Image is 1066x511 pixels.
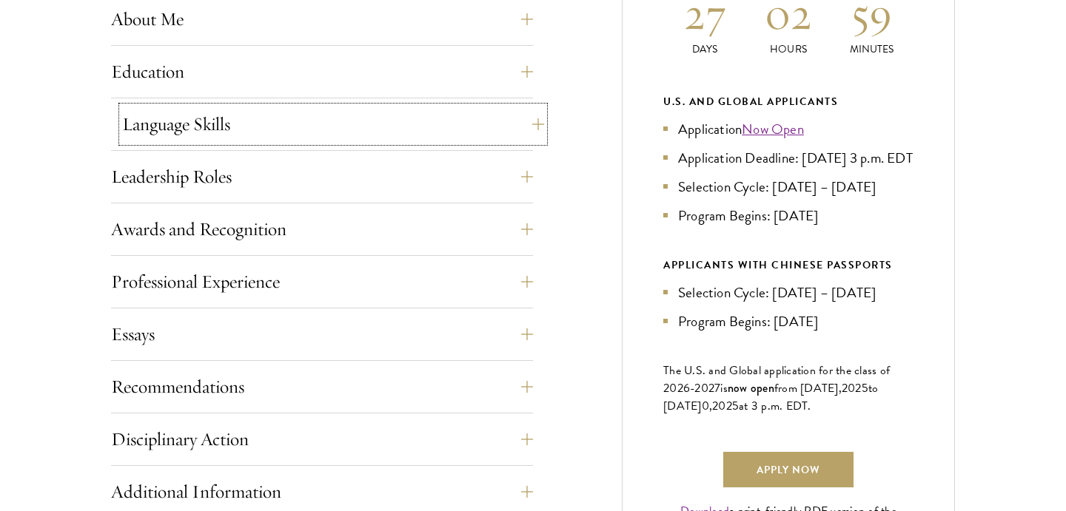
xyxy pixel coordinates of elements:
li: Application Deadline: [DATE] 3 p.m. EDT [663,147,914,169]
p: Hours [747,41,831,57]
button: Essays [111,317,533,352]
li: Selection Cycle: [DATE] – [DATE] [663,282,914,303]
button: Education [111,54,533,89]
button: Disciplinary Action [111,422,533,457]
button: Recommendations [111,369,533,405]
span: 6 [683,379,690,397]
li: Application [663,118,914,140]
span: 202 [842,379,862,397]
span: , [709,397,712,415]
div: APPLICANTS WITH CHINESE PASSPORTS [663,256,914,274]
li: Program Begins: [DATE] [663,205,914,226]
span: to [DATE] [663,379,878,415]
span: at 3 p.m. EDT. [739,397,811,415]
span: is [720,379,728,397]
span: now open [728,379,774,396]
p: Days [663,41,747,57]
span: 0 [702,397,709,415]
a: Apply Now [723,452,854,487]
span: 5 [862,379,868,397]
button: About Me [111,1,533,37]
span: The U.S. and Global application for the class of 202 [663,362,890,397]
div: U.S. and Global Applicants [663,92,914,111]
a: Now Open [742,118,804,140]
button: Leadership Roles [111,159,533,194]
span: 202 [712,397,732,415]
button: Awards and Recognition [111,211,533,247]
span: 5 [732,397,739,415]
span: from [DATE], [774,379,842,397]
button: Additional Information [111,474,533,510]
span: -202 [690,379,714,397]
li: Program Begins: [DATE] [663,311,914,332]
p: Minutes [830,41,914,57]
button: Professional Experience [111,264,533,300]
span: 7 [714,379,720,397]
li: Selection Cycle: [DATE] – [DATE] [663,176,914,197]
button: Language Skills [122,106,544,142]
